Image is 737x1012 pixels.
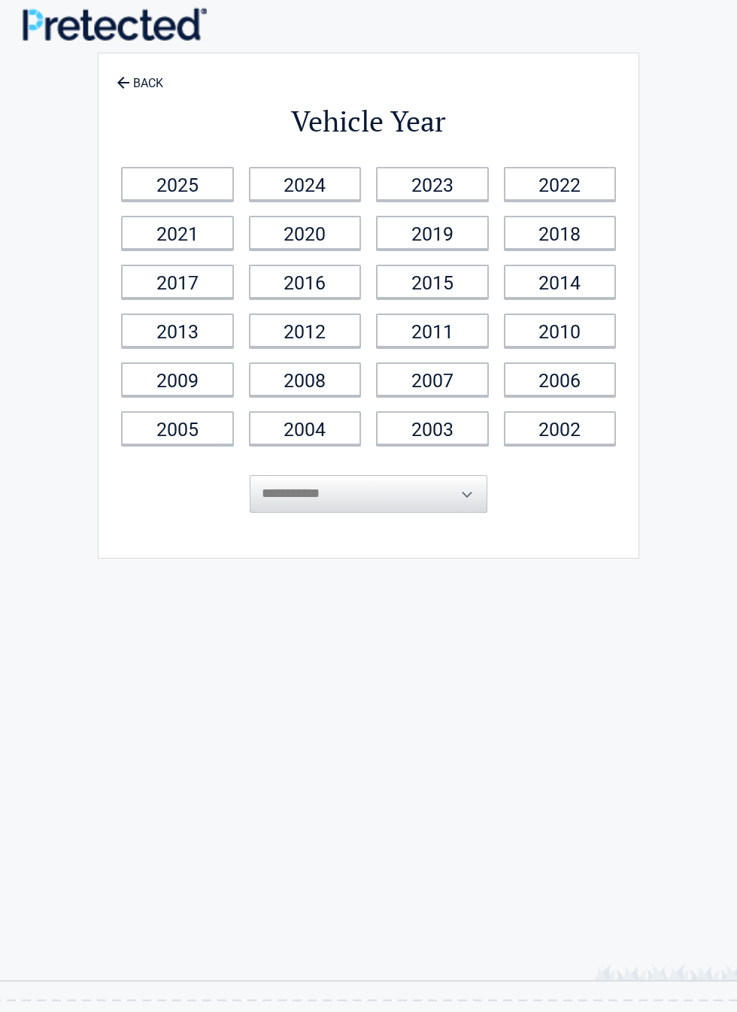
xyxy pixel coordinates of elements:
a: 2021 [121,216,234,250]
a: 2016 [249,265,362,298]
a: 2017 [121,265,234,298]
a: 2015 [376,265,489,298]
a: 2008 [249,362,362,396]
a: 2012 [249,314,362,347]
a: 2011 [376,314,489,347]
a: 2002 [504,411,617,445]
a: 2003 [376,411,489,445]
a: 2013 [121,314,234,347]
a: 2023 [376,167,489,201]
a: 2010 [504,314,617,347]
a: 2014 [504,265,617,298]
a: 2024 [249,167,362,201]
a: 2020 [249,216,362,250]
h2: Vehicle Year [114,102,623,141]
a: 2004 [249,411,362,445]
a: 2006 [504,362,617,396]
img: Main Logo [23,8,207,41]
a: BACK [114,63,166,89]
a: 2018 [504,216,617,250]
a: 2019 [376,216,489,250]
a: 2009 [121,362,234,396]
a: 2007 [376,362,489,396]
a: 2005 [121,411,234,445]
a: 2022 [504,167,617,201]
a: 2025 [121,167,234,201]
